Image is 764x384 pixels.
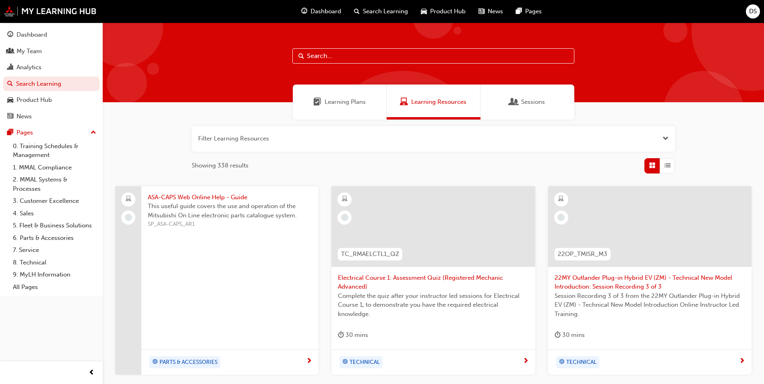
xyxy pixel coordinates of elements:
div: Analytics [17,63,41,72]
a: Search Learning [3,76,99,91]
span: news-icon [478,6,484,17]
span: duration-icon [338,330,344,340]
div: My Team [17,47,42,56]
span: duration-icon [555,330,561,340]
span: chart-icon [7,64,13,71]
span: Sessions [510,97,518,107]
button: Open the filter [663,134,669,143]
div: News [17,112,32,121]
a: 9. MyLH Information [10,268,99,281]
span: people-icon [7,48,13,55]
a: 2. MMAL Systems & Processes [10,173,99,195]
a: 1. MMAL Compliance [10,161,99,174]
a: guage-iconDashboard [295,3,348,20]
span: List [665,161,671,170]
span: learningRecordVerb_NONE-icon [557,214,565,221]
div: Product Hub [17,95,52,105]
span: 22MY Outlander Plug-in Hybrid EV (ZM) - Technical New Model Introduction: Session Recording 3 of 3 [555,273,745,291]
span: car-icon [7,97,13,104]
a: 3. Customer Excellence [10,195,99,207]
a: Dashboard [3,27,99,42]
a: 6. Parts & Accessories [10,232,99,244]
a: search-iconSearch Learning [348,3,414,20]
span: next-icon [739,358,745,365]
span: Pages [525,7,542,16]
a: news-iconNews [472,3,509,20]
span: target-icon [152,357,158,367]
span: Session Recording 3 of 3 from the 22MY Outlander Plug-in Hybrid EV (ZM) - Technical New Model Int... [555,291,745,319]
a: 22OP_TMISR_M322MY Outlander Plug-in Hybrid EV (ZM) - Technical New Model Introduction: Session Re... [548,186,752,375]
span: Learning Resources [411,97,466,107]
a: All Pages [10,281,99,293]
img: mmal [4,6,97,17]
span: Learning Plans [325,97,366,107]
a: 8. Technical [10,256,99,269]
span: SP_ASA-CAPS_AR1 [148,220,312,229]
span: next-icon [523,358,529,365]
span: news-icon [7,113,13,120]
span: laptop-icon [126,194,131,204]
span: Electrical Course 1: Assessment Quiz (Registered Mechanic Advanced) [338,273,528,291]
span: Showing 338 results [192,161,248,170]
span: TC_RMAELCTL1_QZ [341,250,399,259]
span: ASA-CAPS Web Online Help - Guide [148,193,312,202]
span: Search [298,52,304,61]
a: My Team [3,44,99,59]
a: SessionsSessions [480,85,574,120]
span: learningRecordVerb_NONE-icon [341,214,348,221]
a: 4. Sales [10,207,99,220]
span: Complete the quiz after your instructor led sessions for Electrical Course 1, to demonstrate you ... [338,291,528,319]
span: guage-icon [7,31,13,39]
div: 30 mins [338,330,368,340]
button: DS [746,4,760,19]
div: Dashboard [17,30,47,39]
span: learningRecordVerb_NONE-icon [125,214,132,221]
span: search-icon [7,81,13,88]
span: DS [749,7,757,16]
span: learningResourceType_ELEARNING-icon [558,194,564,204]
a: pages-iconPages [509,3,548,20]
span: Learning Plans [313,97,321,107]
span: TECHNICAL [350,358,380,367]
span: up-icon [91,128,96,138]
a: 0. Training Schedules & Management [10,140,99,161]
span: Sessions [521,97,545,107]
a: car-iconProduct Hub [414,3,472,20]
span: Product Hub [430,7,466,16]
button: Pages [3,125,99,140]
span: 22OP_TMISR_M3 [558,250,607,259]
span: PARTS & ACCESSORIES [159,358,217,367]
div: 30 mins [555,330,585,340]
a: TC_RMAELCTL1_QZElectrical Course 1: Assessment Quiz (Registered Mechanic Advanced)Complete the qu... [331,186,535,375]
span: target-icon [559,357,565,367]
a: 5. Fleet & Business Solutions [10,219,99,232]
span: target-icon [342,357,348,367]
a: News [3,109,99,124]
a: ASA-CAPS Web Online Help - GuideThis useful guide covers the use and operation of the Mitsubishi ... [115,186,319,375]
span: Learning Resources [400,97,408,107]
span: Grid [649,161,655,170]
a: Product Hub [3,93,99,107]
span: car-icon [421,6,427,17]
span: This useful guide covers the use and operation of the Mitsubishi On Line electronic parts catalog... [148,202,312,220]
button: DashboardMy TeamAnalyticsSearch LearningProduct HubNews [3,26,99,125]
a: Learning PlansLearning Plans [293,85,387,120]
span: learningResourceType_ELEARNING-icon [342,194,348,204]
a: Analytics [3,60,99,75]
input: Search... [292,48,574,64]
span: guage-icon [301,6,307,17]
span: search-icon [354,6,360,17]
span: pages-icon [7,129,13,136]
span: pages-icon [516,6,522,17]
span: News [488,7,503,16]
a: Learning ResourcesLearning Resources [387,85,480,120]
a: 7. Service [10,244,99,256]
span: Dashboard [311,7,341,16]
span: prev-icon [89,368,95,378]
span: TECHNICAL [566,358,596,367]
span: Search Learning [363,7,408,16]
div: Pages [17,128,33,137]
span: next-icon [306,358,312,365]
